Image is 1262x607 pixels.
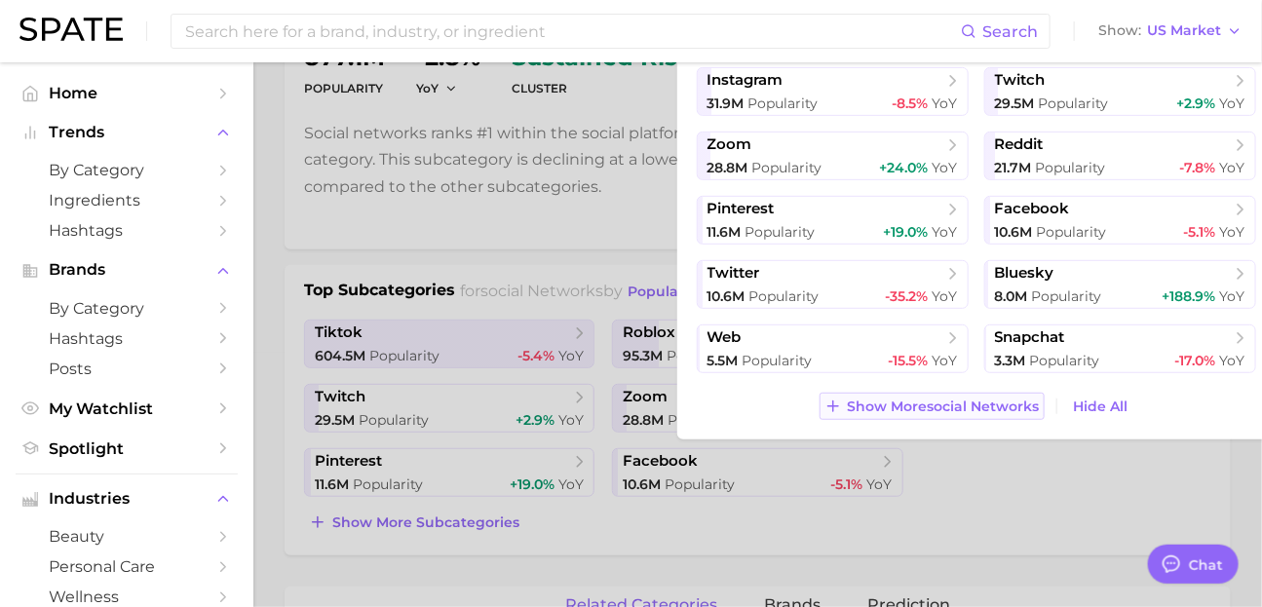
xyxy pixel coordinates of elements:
span: zoom [707,135,752,154]
button: instagram31.9m Popularity-8.5% YoY [697,67,969,116]
span: twitch [995,71,1046,90]
span: US Market [1147,25,1221,36]
span: +188.9% [1163,287,1216,305]
a: Hashtags [16,323,238,354]
span: Brands [49,261,205,279]
span: beauty [49,527,205,546]
img: SPATE [19,18,123,41]
a: personal care [16,551,238,582]
span: by Category [49,161,205,179]
input: Search here for a brand, industry, or ingredient [183,15,961,48]
span: 28.8m [707,159,748,176]
button: zoom28.8m Popularity+24.0% YoY [697,132,969,180]
span: Show More social networks [848,398,1040,415]
span: Popularity [746,223,816,241]
span: 5.5m [707,352,739,369]
span: +2.9% [1177,95,1216,112]
span: Popularity [752,159,822,176]
a: by Category [16,293,238,323]
span: YoY [933,223,958,241]
span: -7.8% [1180,159,1216,176]
span: YoY [1220,223,1245,241]
span: Popularity [748,95,819,112]
span: My Watchlist [49,399,205,418]
span: Home [49,84,205,102]
span: Hide All [1074,398,1128,415]
span: personal care [49,557,205,576]
span: Popularity [1037,223,1107,241]
button: facebook10.6m Popularity-5.1% YoY [984,196,1256,245]
span: 10.6m [995,223,1033,241]
span: Ingredients [49,191,205,209]
a: beauty [16,521,238,551]
span: YoY [933,287,958,305]
span: -17.0% [1175,352,1216,369]
span: wellness [49,588,205,606]
span: 29.5m [995,95,1035,112]
span: Hashtags [49,221,205,240]
button: ShowUS Market [1093,19,1247,44]
span: Industries [49,490,205,508]
a: Spotlight [16,434,238,464]
button: twitter10.6m Popularity-35.2% YoY [697,260,969,309]
span: Hashtags [49,329,205,348]
span: 21.7m [995,159,1032,176]
span: 8.0m [995,287,1028,305]
span: web [707,328,742,347]
button: Brands [16,255,238,285]
span: YoY [1220,159,1245,176]
span: YoY [1220,95,1245,112]
span: YoY [1220,352,1245,369]
span: -35.2% [886,287,929,305]
span: Search [982,22,1038,41]
span: 31.9m [707,95,745,112]
span: pinterest [707,200,775,218]
span: reddit [995,135,1044,154]
span: Popularity [1032,287,1102,305]
button: snapchat3.3m Popularity-17.0% YoY [984,324,1256,373]
span: 11.6m [707,223,742,241]
span: +24.0% [880,159,929,176]
a: Posts [16,354,238,384]
span: Posts [49,360,205,378]
span: instagram [707,71,784,90]
span: -8.5% [893,95,929,112]
span: bluesky [995,264,1054,283]
a: Hashtags [16,215,238,246]
span: -5.1% [1184,223,1216,241]
button: Industries [16,484,238,513]
span: 3.3m [995,352,1026,369]
span: Show [1098,25,1141,36]
a: Ingredients [16,185,238,215]
span: Popularity [749,287,820,305]
span: Popularity [1030,352,1100,369]
span: 10.6m [707,287,746,305]
a: Home [16,78,238,108]
span: YoY [1220,287,1245,305]
button: Hide All [1069,394,1133,420]
span: +19.0% [884,223,929,241]
a: by Category [16,155,238,185]
span: by Category [49,299,205,318]
button: reddit21.7m Popularity-7.8% YoY [984,132,1256,180]
span: Popularity [743,352,813,369]
button: Trends [16,118,238,147]
span: Trends [49,124,205,141]
button: web5.5m Popularity-15.5% YoY [697,324,969,373]
span: Popularity [1036,159,1106,176]
span: YoY [933,352,958,369]
button: twitch29.5m Popularity+2.9% YoY [984,67,1256,116]
span: twitter [707,264,760,283]
span: YoY [933,159,958,176]
button: Show Moresocial networks [820,393,1045,420]
span: YoY [933,95,958,112]
button: bluesky8.0m Popularity+188.9% YoY [984,260,1256,309]
span: Popularity [1039,95,1109,112]
span: snapchat [995,328,1065,347]
button: pinterest11.6m Popularity+19.0% YoY [697,196,969,245]
span: -15.5% [889,352,929,369]
span: Spotlight [49,439,205,458]
a: My Watchlist [16,394,238,424]
span: facebook [995,200,1070,218]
